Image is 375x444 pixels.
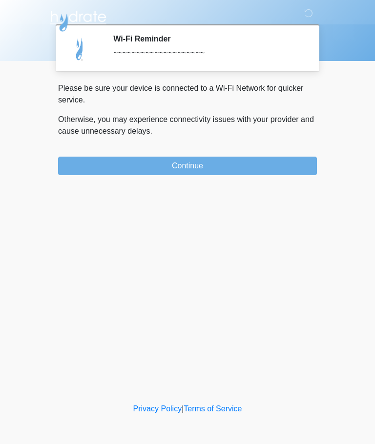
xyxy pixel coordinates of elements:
p: Otherwise, you may experience connectivity issues with your provider and cause unnecessary delays [58,114,317,137]
p: Please be sure your device is connected to a Wi-Fi Network for quicker service. [58,82,317,106]
span: . [150,127,152,135]
a: Terms of Service [184,404,242,413]
img: Agent Avatar [65,34,95,63]
a: Privacy Policy [133,404,182,413]
a: | [182,404,184,413]
img: Hydrate IV Bar - Arcadia Logo [48,7,108,32]
button: Continue [58,157,317,175]
div: ~~~~~~~~~~~~~~~~~~~~ [113,47,302,59]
